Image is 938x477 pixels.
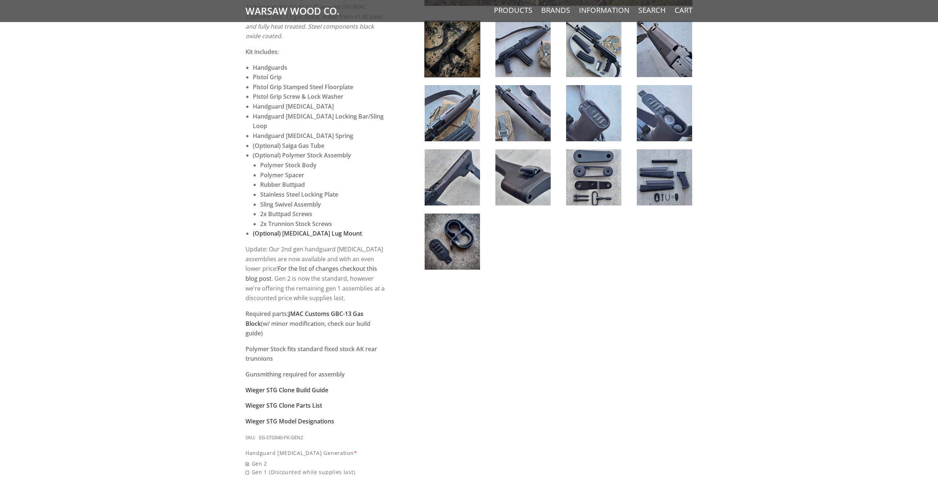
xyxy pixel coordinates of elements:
[579,6,629,15] a: Information
[495,85,551,141] img: Wieger STG-940 Reproduction Furniture Kit
[260,190,338,199] strong: Stainless Steel Locking Plate
[637,149,692,205] img: Wieger STG-940 Reproduction Furniture Kit
[260,181,305,189] strong: Rubber Buttpad
[425,149,480,205] img: Wieger STG-940 Reproduction Furniture Kit
[245,48,279,56] strong: Kit includes:
[253,132,353,140] strong: Handguard [MEDICAL_DATA] Spring
[494,6,532,15] a: Products
[541,6,570,15] a: Brands
[253,151,351,159] strong: (Optional) Polymer Stock Assembly
[253,63,287,72] strong: Handguards
[566,149,621,205] img: Wieger STG-940 Reproduction Furniture Kit
[245,310,363,328] a: JMAC Customs GBC-13 Gas Block
[638,6,666,15] a: Search
[637,85,692,141] img: Wieger STG-940 Reproduction Furniture Kit
[253,92,343,101] strong: Pistol Grip Screw & Lock Washer
[245,370,345,378] strong: Gunsmithing required for assembly
[260,220,332,228] strong: 2x Trunnion Stock Screws
[245,265,377,283] a: For the list of changes checkout this blog post
[245,459,386,468] span: Gen 2
[253,112,384,130] strong: Handguard [MEDICAL_DATA] Locking Bar/Sling Loop
[259,434,303,442] div: EG-STG940-FK-GEN2
[245,468,386,476] span: Gen 1 (Discounted while supplies last)
[425,214,480,270] img: Wieger STG-940 Reproduction Furniture Kit
[425,85,480,141] img: Wieger STG-940 Reproduction Furniture Kit
[245,401,322,409] a: Wieger STG Clone Parts List
[675,6,693,15] a: Cart
[495,149,551,205] img: Wieger STG-940 Reproduction Furniture Kit
[245,345,377,363] strong: Polymer Stock fits standard fixed stock AK rear trunnions
[260,161,317,169] strong: Polymer Stock Body
[425,21,480,77] img: Wieger STG-940 Reproduction Furniture Kit
[245,386,328,394] a: Wieger STG Clone Build Guide
[253,83,353,91] strong: Pistol Grip Stamped Steel Floorplate
[253,73,282,81] strong: Pistol Grip
[637,21,692,77] img: Wieger STG-940 Reproduction Furniture Kit
[260,171,304,179] strong: Polymer Spacer
[245,244,386,303] p: Update: Our 2nd gen handguard [MEDICAL_DATA] assemblies are now available and with an even lower ...
[566,85,621,141] img: Wieger STG-940 Reproduction Furniture Kit
[245,310,370,337] strong: Required parts: (w/ minor modification, check our build guide)
[495,21,551,77] img: Wieger STG-940 Reproduction Furniture Kit
[245,417,334,425] a: Wieger STG Model Designations
[253,102,334,110] strong: Handguard [MEDICAL_DATA]
[245,434,255,442] div: SKU:
[260,200,321,208] strong: Sling Swivel Assembly
[253,229,362,237] a: (Optional) [MEDICAL_DATA] Lug Mount
[245,449,386,457] div: Handguard [MEDICAL_DATA] Generation
[566,21,621,77] img: Wieger STG-940 Reproduction Furniture Kit
[260,210,312,218] strong: 2x Buttpad Screws
[253,142,324,150] strong: (Optional) Saiga Gas Tube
